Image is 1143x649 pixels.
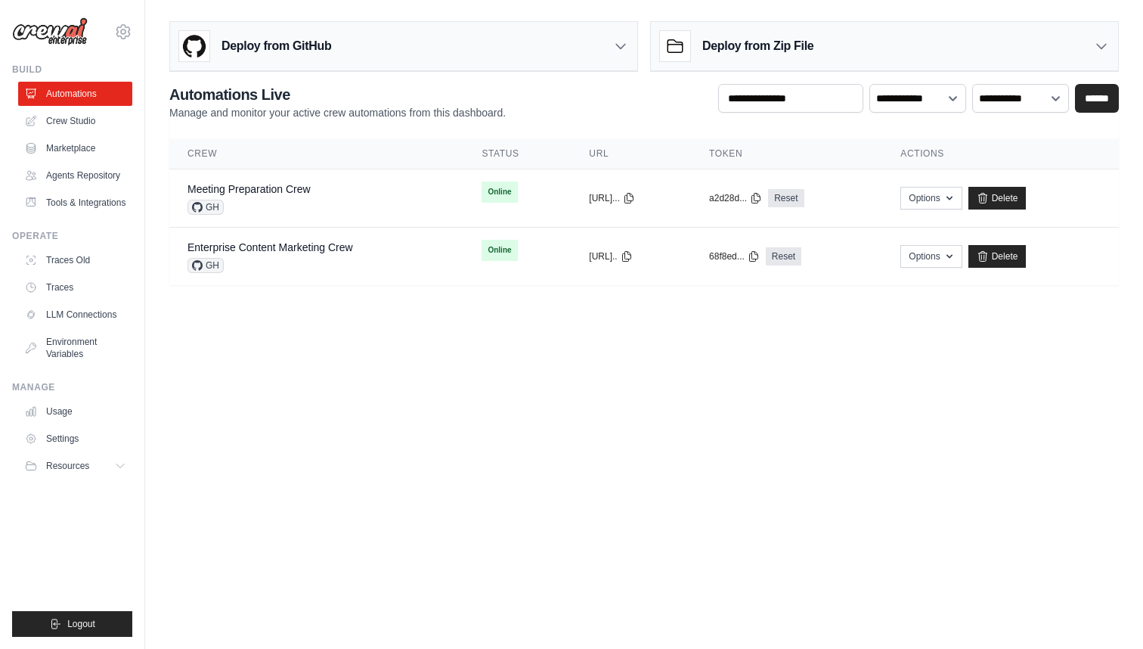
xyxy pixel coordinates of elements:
a: Reset [766,247,801,265]
a: Reset [768,189,804,207]
h2: Automations Live [169,84,506,105]
div: Build [12,64,132,76]
h3: Deploy from GitHub [221,37,331,55]
span: Resources [46,460,89,472]
button: Options [900,187,962,210]
a: Settings [18,427,132,451]
a: Agents Repository [18,163,132,188]
p: Manage and monitor your active crew automations from this dashboard. [169,105,506,120]
span: Logout [67,618,95,630]
span: GH [187,258,224,273]
button: Logout [12,611,132,637]
th: URL [571,138,691,169]
img: GitHub Logo [179,31,209,61]
a: Crew Studio [18,109,132,133]
a: Traces [18,275,132,300]
button: a2d28d... [709,192,762,204]
a: Meeting Preparation Crew [187,183,311,195]
button: Options [900,245,962,268]
button: 68f8ed... [709,250,760,262]
img: Logo [12,17,88,46]
span: Online [482,240,517,261]
a: Environment Variables [18,330,132,366]
a: Delete [968,187,1027,210]
span: Online [482,182,517,203]
a: LLM Connections [18,303,132,327]
a: Tools & Integrations [18,191,132,215]
th: Token [691,138,882,169]
a: Usage [18,399,132,424]
a: Enterprise Content Marketing Crew [187,241,353,253]
button: Resources [18,454,132,478]
a: Delete [968,245,1027,268]
th: Crew [169,138,463,169]
a: Marketplace [18,136,132,160]
h3: Deploy from Zip File [702,37,813,55]
a: Automations [18,82,132,106]
div: Operate [12,230,132,242]
th: Actions [882,138,1119,169]
div: Manage [12,381,132,393]
th: Status [463,138,571,169]
a: Traces Old [18,248,132,272]
span: GH [187,200,224,215]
